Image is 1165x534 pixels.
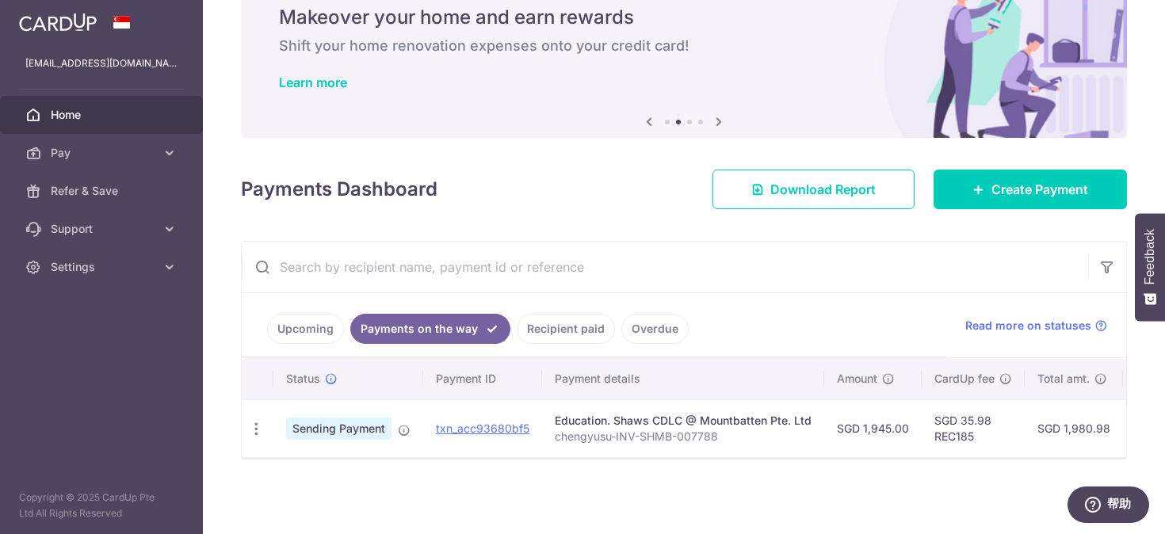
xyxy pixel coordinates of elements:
th: Payment ID [423,358,542,399]
a: Create Payment [934,170,1127,209]
a: Recipient paid [517,314,615,344]
a: txn_acc93680bf5 [436,421,529,435]
p: [EMAIL_ADDRESS][DOMAIN_NAME] [25,55,178,71]
span: Download Report [770,180,876,199]
a: Read more on statuses [965,318,1107,334]
h6: Shift your home renovation expenses onto your credit card! [279,36,1089,55]
span: Amount [837,371,877,387]
span: Settings [51,259,155,275]
span: Sending Payment [286,418,392,440]
input: Search by recipient name, payment id or reference [242,242,1088,292]
span: Read more on statuses [965,318,1091,334]
span: Total amt. [1037,371,1090,387]
div: Education. Shaws CDLC @ Mountbatten Pte. Ltd [555,413,812,429]
span: Feedback [1143,229,1157,284]
td: SGD 35.98 REC185 [922,399,1025,457]
h4: Payments Dashboard [241,175,437,204]
span: Pay [51,145,155,161]
iframe: 打开一个小组件，您可以在其中找到更多信息 [1067,486,1149,526]
td: SGD 1,980.98 [1025,399,1123,457]
a: Overdue [621,314,689,344]
span: Refer & Save [51,183,155,199]
a: Learn more [279,74,347,90]
span: Status [286,371,320,387]
span: CardUp fee [934,371,995,387]
th: Payment details [542,358,824,399]
td: SGD 1,945.00 [824,399,922,457]
span: Home [51,107,155,123]
p: chengyusu-INV-SHMB-007788 [555,429,812,444]
a: Payments on the way [350,314,510,344]
button: Feedback - Show survey [1135,213,1165,321]
span: Support [51,221,155,237]
h5: Makeover your home and earn rewards [279,5,1089,30]
a: Download Report [712,170,915,209]
a: Upcoming [267,314,344,344]
span: Create Payment [991,180,1088,199]
img: CardUp [19,13,97,32]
